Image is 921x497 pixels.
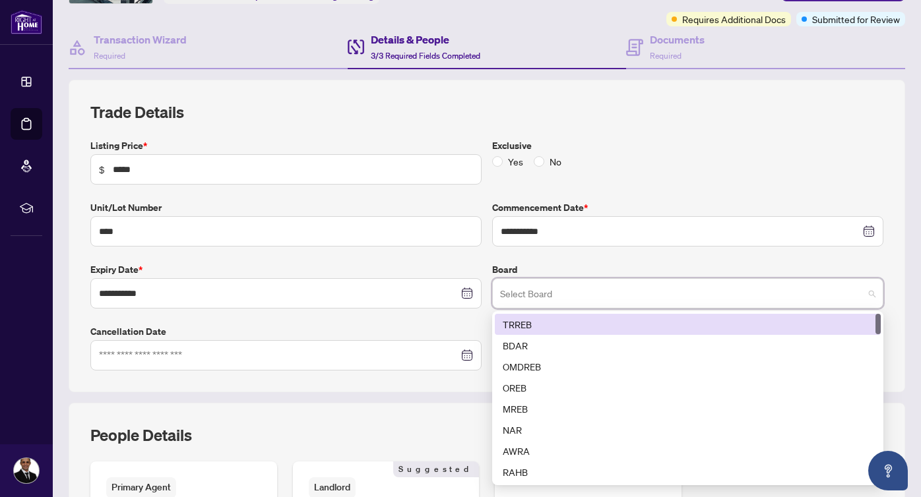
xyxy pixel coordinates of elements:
div: NAR [503,423,873,437]
h4: Details & People [371,32,480,47]
div: RAHB [503,465,873,479]
label: Listing Price [90,138,482,153]
span: $ [99,162,105,177]
div: RAHB [495,461,881,482]
div: MREB [495,398,881,419]
div: OMDREB [503,359,873,374]
div: OREB [495,377,881,398]
div: BDAR [495,335,881,356]
h4: Documents [650,32,705,47]
label: Commencement Date [492,200,883,215]
span: No [544,154,567,169]
div: MREB [503,401,873,416]
span: Requires Additional Docs [682,12,786,26]
div: AWRA [503,444,873,458]
div: AWRA [495,440,881,461]
h2: People Details [90,424,192,446]
label: Exclusive [492,138,883,153]
h4: Transaction Wizard [94,32,187,47]
label: Expiry Date [90,262,482,277]
label: Unit/Lot Number [90,200,482,215]
span: Suggested [393,461,479,477]
span: Required [94,51,125,61]
h2: Trade Details [90,102,883,123]
img: logo [11,10,42,34]
button: Open asap [868,451,908,490]
label: Cancellation Date [90,324,482,339]
div: OREB [503,380,873,395]
div: TRREB [503,317,873,332]
span: Yes [503,154,528,169]
div: TRREB [495,314,881,335]
div: BDAR [503,338,873,353]
span: Submitted for Review [812,12,900,26]
span: 3/3 Required Fields Completed [371,51,480,61]
div: OMDREB [495,356,881,377]
img: Profile Icon [14,458,39,483]
div: NAR [495,419,881,440]
label: Board [492,262,883,277]
span: Required [650,51,682,61]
